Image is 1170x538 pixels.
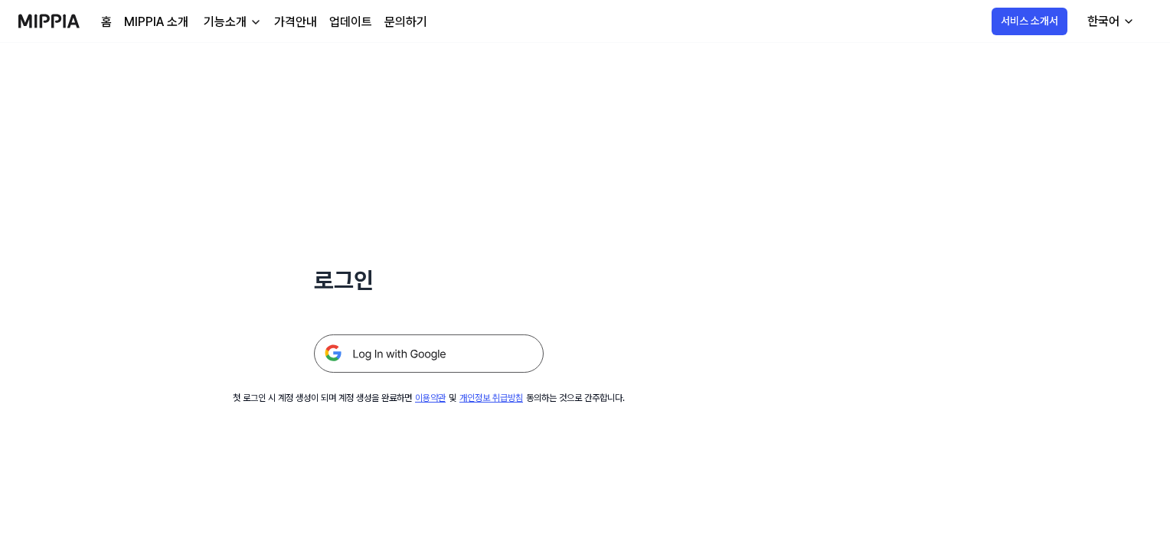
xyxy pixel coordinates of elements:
[124,13,188,31] a: MIPPIA 소개
[101,13,112,31] a: 홈
[233,391,625,405] div: 첫 로그인 시 계정 생성이 되며 계정 생성을 완료하면 및 동의하는 것으로 간주합니다.
[1084,12,1123,31] div: 한국어
[1075,6,1144,37] button: 한국어
[201,13,250,31] div: 기능소개
[314,263,544,298] h1: 로그인
[992,8,1067,35] button: 서비스 소개서
[274,13,317,31] a: 가격안내
[329,13,372,31] a: 업데이트
[459,393,523,403] a: 개인정보 취급방침
[384,13,427,31] a: 문의하기
[415,393,446,403] a: 이용약관
[314,334,544,373] img: 구글 로그인 버튼
[250,16,262,28] img: down
[201,13,262,31] button: 기능소개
